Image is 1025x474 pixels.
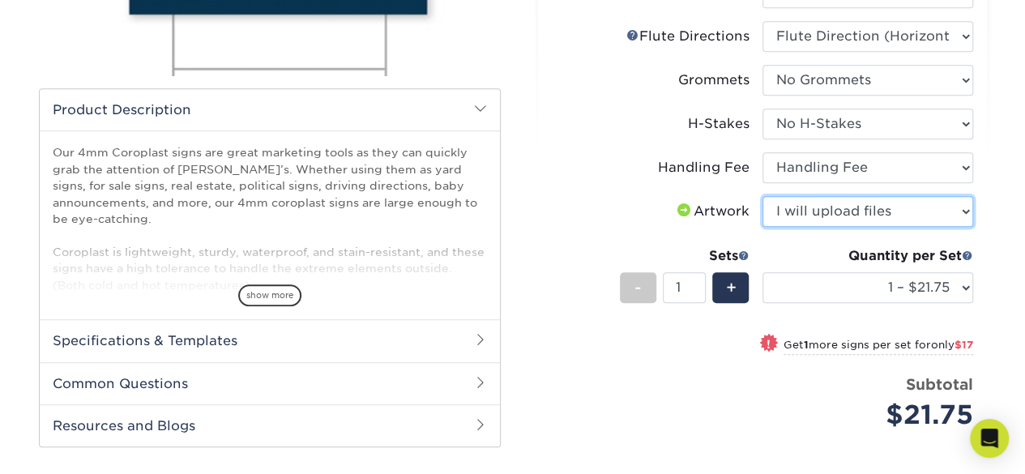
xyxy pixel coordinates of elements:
div: Artwork [674,202,750,221]
span: + [725,275,736,300]
div: H-Stakes [688,114,750,134]
div: Grommets [678,70,750,90]
div: Flute Directions [626,27,750,46]
span: $17 [955,339,973,351]
div: Handling Fee [658,158,750,177]
div: Open Intercom Messenger [970,419,1009,458]
strong: Subtotal [906,375,973,393]
span: only [931,339,973,351]
h2: Product Description [40,89,500,130]
div: Quantity per Set [762,246,973,266]
h2: Resources and Blogs [40,404,500,446]
div: $21.75 [775,395,973,434]
strong: 1 [804,339,809,351]
h2: Specifications & Templates [40,319,500,361]
span: show more [238,284,301,306]
div: Sets [620,246,750,266]
h2: Common Questions [40,362,500,404]
small: Get more signs per set for [784,339,973,355]
span: - [634,275,642,300]
span: ! [767,335,771,352]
